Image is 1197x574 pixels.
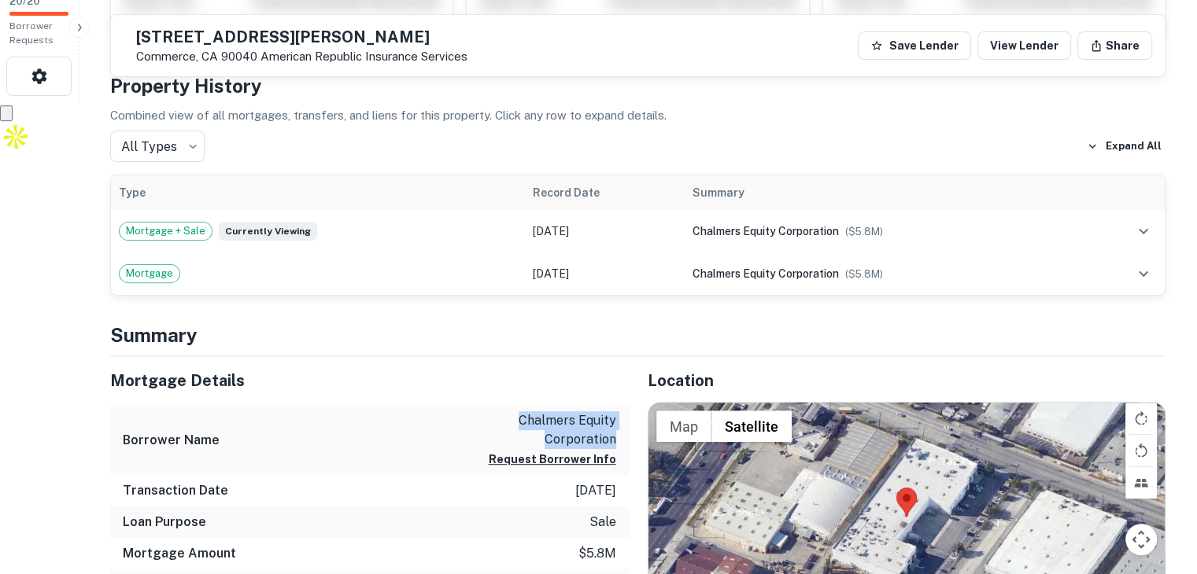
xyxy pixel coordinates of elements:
[110,321,1166,349] h4: Summary
[123,513,206,532] h6: Loan Purpose
[525,210,685,252] td: [DATE]
[136,29,467,45] h5: [STREET_ADDRESS][PERSON_NAME]
[578,544,616,563] p: $5.8m
[1125,403,1157,434] button: Rotate map clockwise
[844,226,882,237] span: ($ 5.8M )
[260,50,467,63] a: American Republic Insurance Services
[525,252,685,295] td: [DATE]
[858,31,971,60] button: Save Lender
[1130,260,1157,287] button: expand row
[489,450,616,469] button: Request Borrower Info
[1077,31,1152,60] button: Share
[589,513,616,532] p: sale
[475,411,616,449] p: chalmers equity corporation
[692,225,838,237] span: chalmers equity corporation
[1125,524,1157,555] button: Map camera controls
[977,31,1071,60] a: View Lender
[136,50,467,64] p: Commerce, CA 90040
[120,266,179,281] span: Mortgage
[120,223,212,239] span: Mortgage + Sale
[219,222,317,241] span: Currently viewing
[684,175,1082,210] th: Summary
[656,410,711,442] button: Show street map
[1118,448,1197,524] iframe: Chat Widget
[575,481,616,500] p: [DATE]
[1125,435,1157,466] button: Rotate map counterclockwise
[123,481,228,500] h6: Transaction Date
[9,20,54,46] span: Borrower Requests
[123,544,236,563] h6: Mortgage Amount
[692,267,838,280] span: chalmers equity corporation
[711,410,792,442] button: Show satellite imagery
[111,175,525,210] th: Type
[844,268,882,280] span: ($ 5.8M )
[525,175,685,210] th: Record Date
[648,369,1166,392] h5: Location
[110,369,629,392] h5: Mortgage Details
[110,72,1166,100] h4: Property History
[123,431,220,450] h6: Borrower Name
[1130,218,1157,245] button: expand row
